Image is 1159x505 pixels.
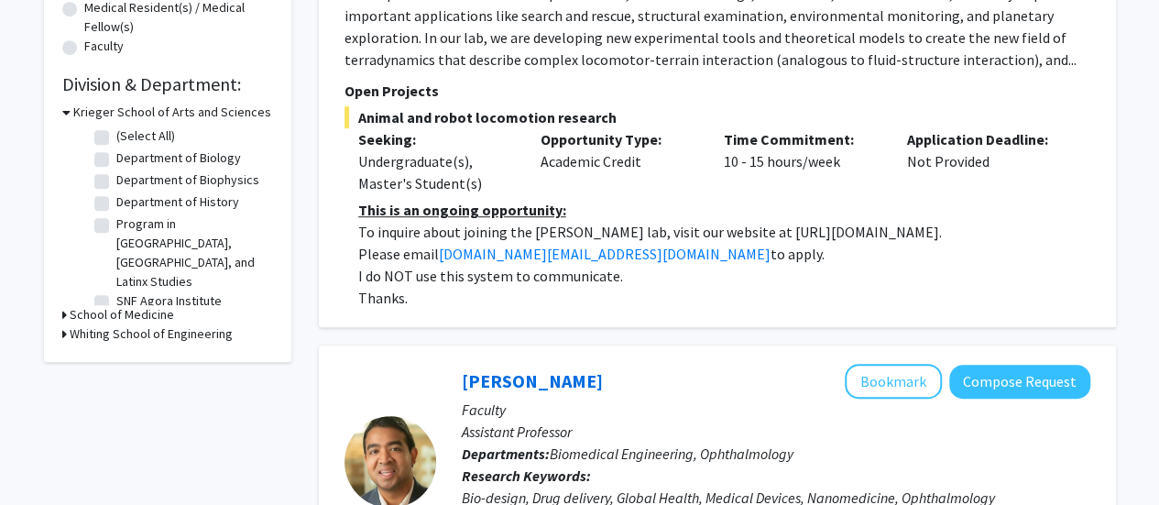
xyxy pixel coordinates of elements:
p: Time Commitment: [724,128,880,150]
h3: Whiting School of Engineering [70,324,233,344]
span: Animal and robot locomotion research [344,106,1090,128]
h3: School of Medicine [70,305,174,324]
label: SNF Agora Institute [116,291,222,311]
b: Research Keywords: [462,467,591,485]
button: Add Kunal Parikh to Bookmarks [845,364,942,399]
u: This is an ongoing opportunity: [358,201,566,219]
a: [DOMAIN_NAME][EMAIL_ADDRESS][DOMAIN_NAME] [439,245,771,263]
iframe: Chat [14,423,78,491]
span: Biomedical Engineering, Ophthalmology [550,445,793,463]
p: I do NOT use this system to communicate. [358,265,1090,287]
label: Department of Biophysics [116,170,259,190]
button: Compose Request to Kunal Parikh [949,365,1090,399]
p: Application Deadline: [907,128,1063,150]
label: Department of History [116,192,239,212]
p: Opportunity Type: [541,128,696,150]
label: (Select All) [116,126,175,146]
p: Open Projects [344,80,1090,102]
label: Faculty [84,37,124,56]
h2: Division & Department: [62,73,273,95]
p: To inquire about joining the [PERSON_NAME] lab, visit our website at [URL][DOMAIN_NAME]. [358,221,1090,243]
p: Thanks. [358,287,1090,309]
label: Department of Biology [116,148,241,168]
a: [PERSON_NAME] [462,369,603,392]
div: Academic Credit [527,128,710,194]
p: Assistant Professor [462,421,1090,443]
p: Seeking: [358,128,514,150]
label: Program in [GEOGRAPHIC_DATA], [GEOGRAPHIC_DATA], and Latinx Studies [116,214,268,291]
div: Not Provided [893,128,1077,194]
p: Faculty [462,399,1090,421]
p: Please email to apply. [358,243,1090,265]
div: Undergraduate(s), Master's Student(s) [358,150,514,194]
div: 10 - 15 hours/week [710,128,893,194]
b: Departments: [462,445,550,463]
h3: Krieger School of Arts and Sciences [73,103,271,122]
